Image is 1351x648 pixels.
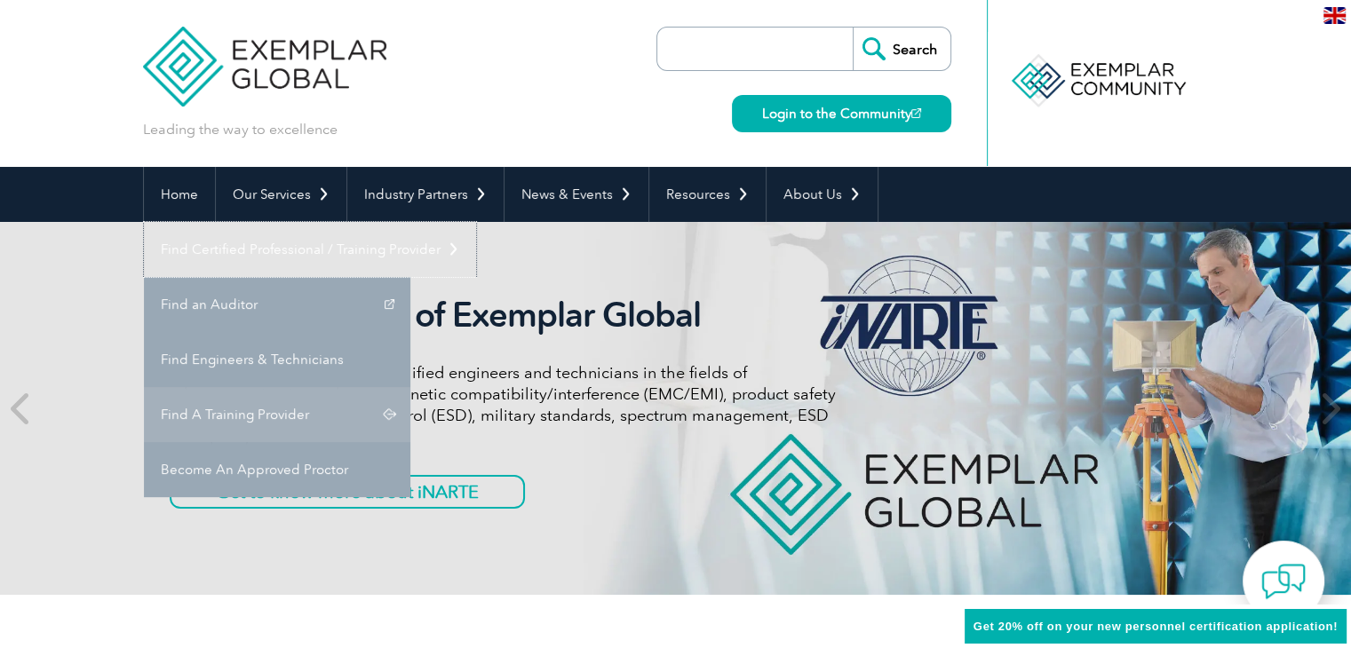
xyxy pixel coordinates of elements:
[649,167,766,222] a: Resources
[143,120,338,139] p: Leading the way to excellence
[144,222,476,277] a: Find Certified Professional / Training Provider
[144,442,410,497] a: Become An Approved Proctor
[170,362,836,447] p: iNARTE certifications are for qualified engineers and technicians in the fields of telecommunicat...
[767,167,878,222] a: About Us
[911,108,921,118] img: open_square.png
[347,167,504,222] a: Industry Partners
[974,620,1338,633] span: Get 20% off on your new personnel certification application!
[1323,7,1346,24] img: en
[505,167,648,222] a: News & Events
[144,167,215,222] a: Home
[170,295,836,336] h2: iNARTE is a Part of Exemplar Global
[216,167,346,222] a: Our Services
[732,95,951,132] a: Login to the Community
[853,28,950,70] input: Search
[144,332,410,387] a: Find Engineers & Technicians
[1261,559,1306,604] img: contact-chat.png
[144,387,410,442] a: Find A Training Provider
[144,277,410,332] a: Find an Auditor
